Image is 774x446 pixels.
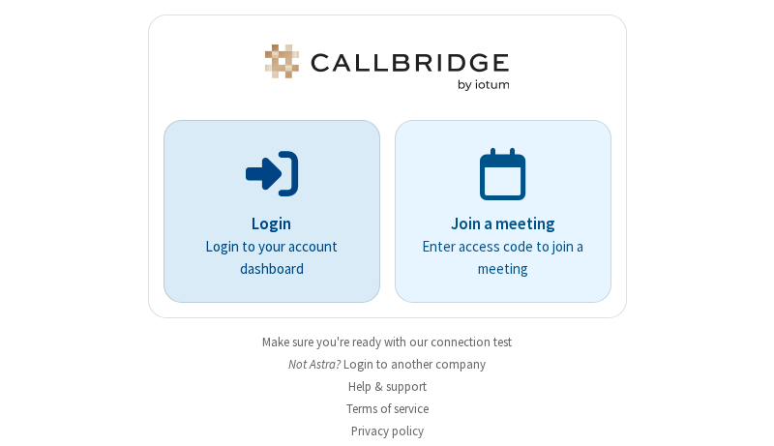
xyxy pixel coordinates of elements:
p: Join a meeting [422,212,584,237]
a: Join a meetingEnter access code to join a meeting [395,120,611,303]
button: LoginLogin to your account dashboard [164,120,380,303]
a: Terms of service [346,401,429,417]
a: Make sure you're ready with our connection test [262,334,512,350]
button: Login to another company [343,355,486,373]
img: Astra [261,45,513,91]
p: Login [191,212,353,237]
p: Login to your account dashboard [191,236,353,280]
li: Not Astra? [148,355,627,373]
a: Privacy policy [351,423,424,439]
a: Help & support [348,378,427,395]
p: Enter access code to join a meeting [422,236,584,280]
